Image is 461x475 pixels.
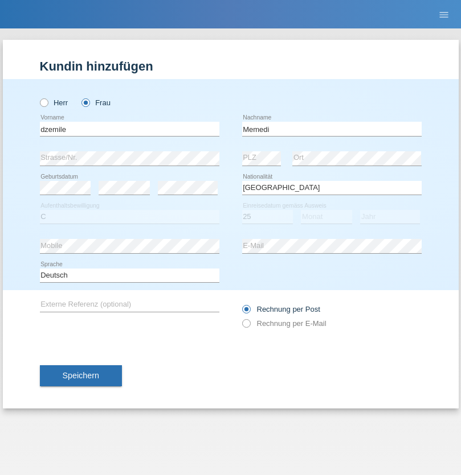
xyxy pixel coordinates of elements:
label: Rechnung per Post [242,305,320,313]
input: Rechnung per E-Mail [242,319,250,333]
label: Herr [40,98,68,107]
i: menu [438,9,450,20]
a: menu [433,11,455,18]
input: Herr [40,98,47,106]
label: Frau [81,98,111,107]
button: Speichern [40,365,122,387]
input: Frau [81,98,89,106]
input: Rechnung per Post [242,305,250,319]
h1: Kundin hinzufügen [40,59,422,73]
label: Rechnung per E-Mail [242,319,327,328]
span: Speichern [63,371,99,380]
